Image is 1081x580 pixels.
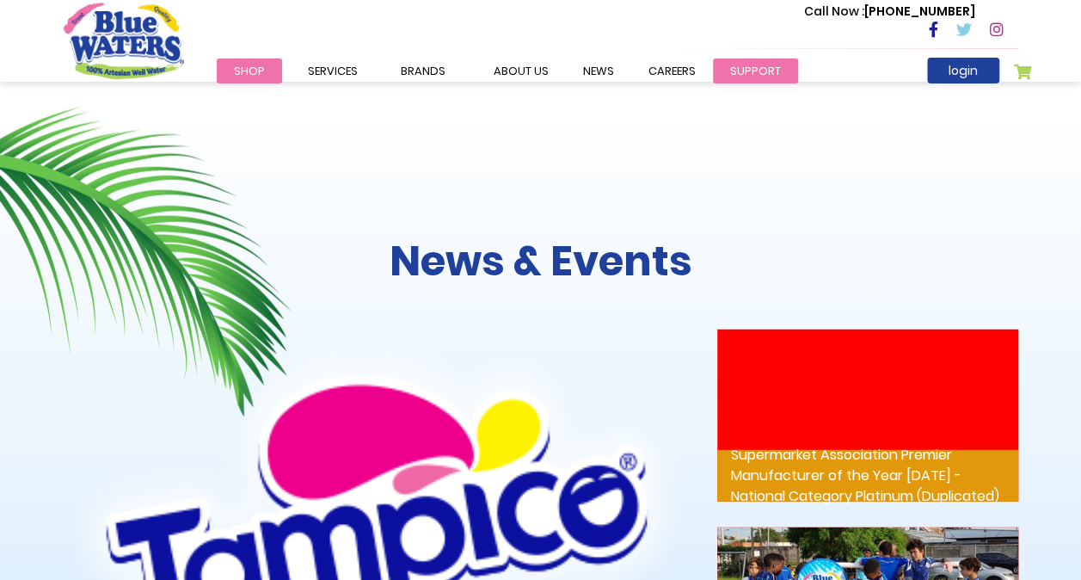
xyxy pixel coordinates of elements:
a: careers [631,59,713,83]
span: Call Now : [804,3,864,20]
a: login [927,58,999,83]
a: about us [476,59,566,83]
span: Brands [401,63,445,79]
a: support [713,59,798,83]
span: Services [308,63,358,79]
span: Shop [234,63,265,79]
a: store logo [64,3,184,78]
a: News [566,59,631,83]
p: Supermarket Association Premier Manufacturer of the Year [DATE] - National Category Platinum (Dup... [717,450,1018,502]
h2: News & Events [64,237,1018,287]
p: [PHONE_NUMBER] [804,3,975,21]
